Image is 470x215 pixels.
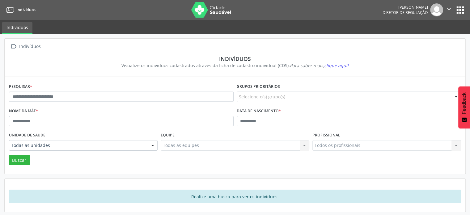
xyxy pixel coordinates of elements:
[446,6,452,12] i: 
[9,42,42,51] a:  Indivíduos
[458,86,470,128] button: Feedback - Mostrar pesquisa
[13,55,457,62] div: Indivíduos
[383,5,428,10] div: [PERSON_NAME]
[4,5,36,15] a: Indivíduos
[16,7,36,12] span: Indivíduos
[18,42,42,51] div: Indivíduos
[9,190,461,203] div: Realize uma busca para ver os indivíduos.
[237,82,280,92] label: Grupos prioritários
[290,62,349,68] i: Para saber mais,
[383,10,428,15] span: Diretor de regulação
[443,3,455,16] button: 
[13,62,457,69] div: Visualize os indivíduos cadastrados através da ficha de cadastro individual (CDS).
[9,131,45,140] label: Unidade de saúde
[9,155,30,166] button: Buscar
[161,131,175,140] label: Equipe
[9,42,18,51] i: 
[312,131,340,140] label: Profissional
[9,106,38,116] label: Nome da mãe
[430,3,443,16] img: img
[9,82,32,92] label: Pesquisar
[455,5,466,15] button: apps
[2,22,32,34] a: Indivíduos
[11,142,145,148] span: Todas as unidades
[461,92,467,114] span: Feedback
[237,106,281,116] label: Data de nascimento
[239,93,285,100] span: Selecione o(s) grupo(s)
[324,62,349,68] span: clique aqui!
